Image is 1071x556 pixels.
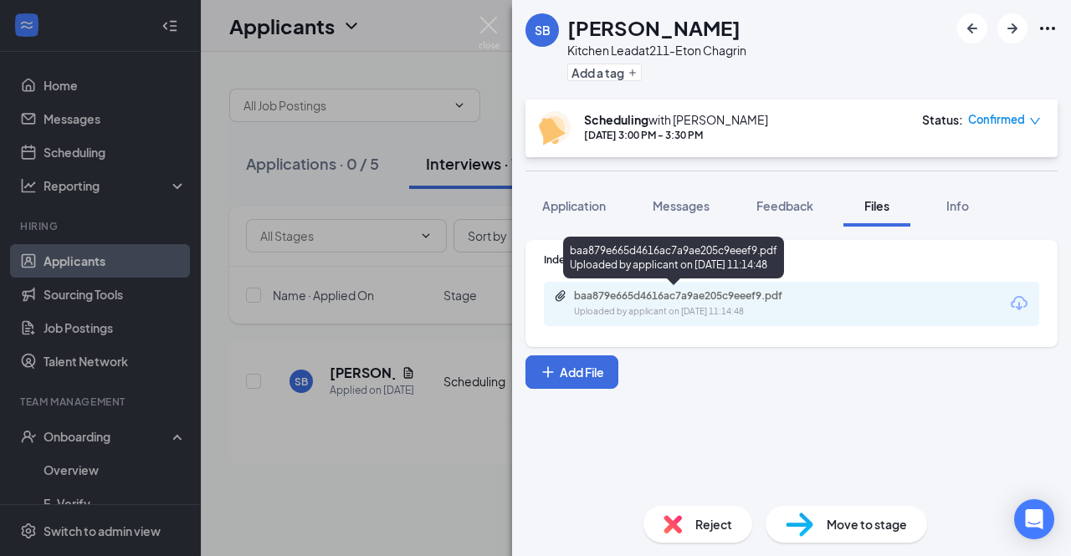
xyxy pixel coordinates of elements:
[574,305,825,319] div: Uploaded by applicant on [DATE] 11:14:48
[922,111,963,128] div: Status :
[563,237,784,278] div: baa879e665d4616ac7a9ae205c9eeef9.pdf Uploaded by applicant on [DATE] 11:14:48
[525,355,618,389] button: Add FilePlus
[864,198,889,213] span: Files
[997,13,1027,43] button: ArrowRight
[1029,115,1041,127] span: down
[1014,499,1054,539] div: Open Intercom Messenger
[1009,293,1029,314] svg: Download
[584,111,768,128] div: with [PERSON_NAME]
[540,364,556,380] svg: Plus
[574,289,808,303] div: baa879e665d4616ac7a9ae205c9eeef9.pdf
[968,111,1025,128] span: Confirmed
[542,198,606,213] span: Application
[628,68,638,78] svg: Plus
[584,128,768,142] div: [DATE] 3:00 PM - 3:30 PM
[653,198,710,213] span: Messages
[567,42,746,59] div: Kitchen Lead at 211-Eton Chagrin
[535,22,551,38] div: SB
[827,515,907,533] span: Move to stage
[756,198,813,213] span: Feedback
[695,515,732,533] span: Reject
[946,198,969,213] span: Info
[584,112,648,127] b: Scheduling
[554,289,825,319] a: Paperclipbaa879e665d4616ac7a9ae205c9eeef9.pdfUploaded by applicant on [DATE] 11:14:48
[567,64,642,81] button: PlusAdd a tag
[554,289,567,303] svg: Paperclip
[1038,18,1058,38] svg: Ellipses
[957,13,987,43] button: ArrowLeftNew
[544,252,1039,267] div: Indeed Resume
[567,13,740,42] h1: [PERSON_NAME]
[1002,18,1022,38] svg: ArrowRight
[962,18,982,38] svg: ArrowLeftNew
